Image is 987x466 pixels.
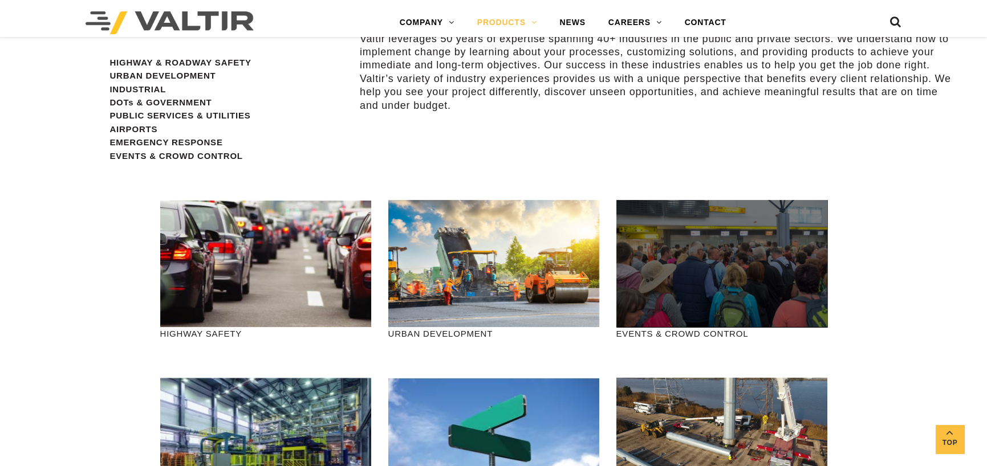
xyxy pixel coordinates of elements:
[360,32,956,112] p: Valtir leverages 50 years of expertise spanning 40+ industries in the public and private sectors....
[616,327,827,340] p: EVENTS & CROWD CONTROL
[597,11,673,34] a: CAREERS
[936,436,964,449] span: Top
[549,11,597,34] a: NEWS
[160,327,371,340] p: HIGHWAY SAFETY
[466,11,549,34] a: PRODUCTS
[388,11,466,34] a: COMPANY
[86,11,254,34] img: Valtir
[673,11,738,34] a: CONTACT
[109,58,251,161] span: HIGHWAY & ROADWAY SAFETY URBAN DEVELOPMENT INDUSTRIAL DOTs & GOVERNMENT PUBLIC SERVICES & UTILITI...
[936,425,964,453] a: Top
[388,327,599,340] p: URBAN DEVELOPMENT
